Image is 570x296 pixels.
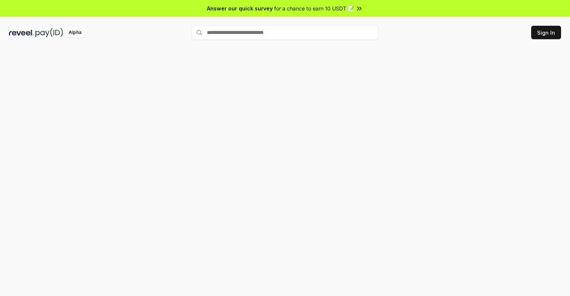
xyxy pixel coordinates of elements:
[65,28,86,37] div: Alpha
[274,4,354,12] span: for a chance to earn 10 USDT 📝
[35,28,63,37] img: pay_id
[9,28,34,37] img: reveel_dark
[207,4,273,12] span: Answer our quick survey
[531,26,561,39] button: Sign In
